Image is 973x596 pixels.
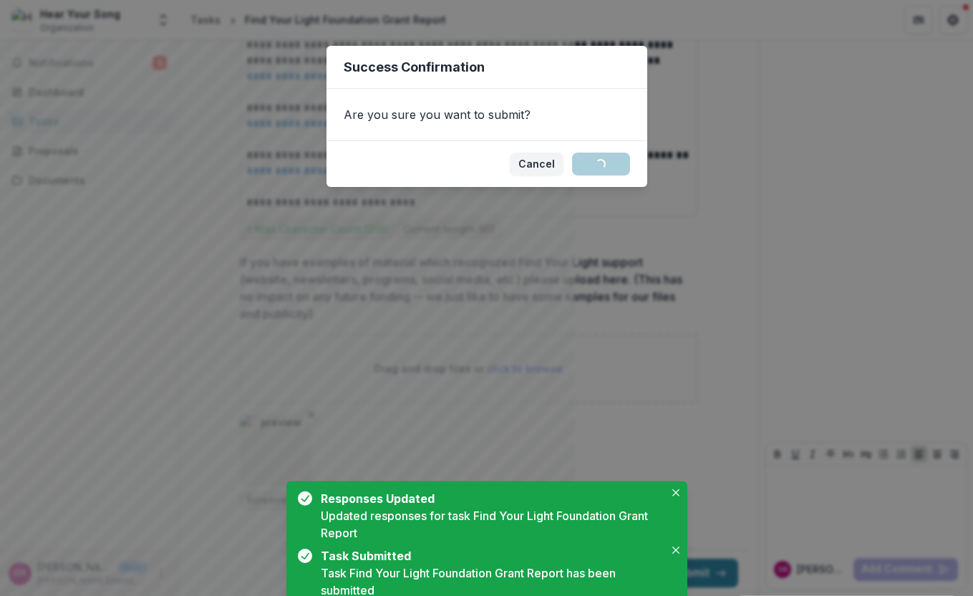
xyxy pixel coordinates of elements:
[321,490,659,507] div: Responses Updated
[667,542,684,559] button: Close
[321,507,664,542] div: Updated responses for task Find Your Light Foundation Grant Report
[326,89,647,140] div: Are you sure you want to submit?
[321,547,659,564] div: Task Submitted
[510,153,563,176] button: Cancel
[326,46,647,89] header: Success Confirmation
[667,484,684,501] button: Close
